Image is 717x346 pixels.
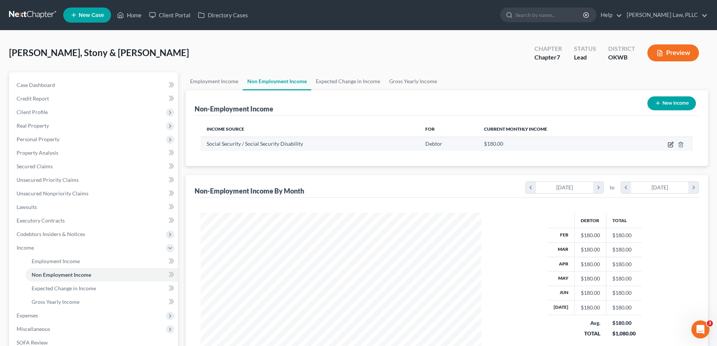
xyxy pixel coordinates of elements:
[26,295,178,309] a: Gross Yearly Income
[608,53,635,62] div: OKWB
[610,184,615,191] span: to
[581,261,600,268] div: $180.00
[606,242,642,257] td: $180.00
[17,163,53,169] span: Secured Claims
[17,326,50,332] span: Miscellaneous
[195,104,273,113] div: Non-Employment Income
[647,44,699,61] button: Preview
[17,136,59,142] span: Personal Property
[484,140,503,147] span: $180.00
[623,8,708,22] a: [PERSON_NAME] Law, PLLC
[11,200,178,214] a: Lawsuits
[606,300,642,315] td: $180.00
[515,8,584,22] input: Search by name...
[581,304,600,311] div: $180.00
[548,271,575,286] th: May
[17,82,55,88] span: Case Dashboard
[17,312,38,319] span: Expenses
[425,140,442,147] span: Debtor
[17,244,34,251] span: Income
[11,214,178,227] a: Executory Contracts
[186,72,243,90] a: Employment Income
[32,258,80,264] span: Employment Income
[26,255,178,268] a: Employment Income
[113,8,145,22] a: Home
[557,53,560,61] span: 7
[194,8,252,22] a: Directory Cases
[32,285,96,291] span: Expected Change in Income
[32,299,79,305] span: Gross Yearly Income
[17,177,79,183] span: Unsecured Priority Claims
[597,8,622,22] a: Help
[606,271,642,286] td: $180.00
[612,330,636,337] div: $1,080.00
[612,319,636,327] div: $180.00
[17,190,88,197] span: Unsecured Nonpriority Claims
[484,126,547,132] span: Current Monthly Income
[593,182,603,193] i: chevron_right
[11,160,178,173] a: Secured Claims
[606,228,642,242] td: $180.00
[11,173,178,187] a: Unsecured Priority Claims
[581,330,600,337] div: TOTAL
[548,286,575,300] th: Jun
[11,146,178,160] a: Property Analysis
[425,126,435,132] span: For
[548,300,575,315] th: [DATE]
[575,213,606,228] th: Debtor
[195,186,304,195] div: Non-Employment Income By Month
[79,12,104,18] span: New Case
[17,231,85,237] span: Codebtors Insiders & Notices
[11,92,178,105] a: Credit Report
[207,140,303,147] span: Social Security / Social Security Disability
[688,182,699,193] i: chevron_right
[17,204,37,210] span: Lawsuits
[707,320,713,326] span: 3
[26,268,178,282] a: Non Employment Income
[581,319,600,327] div: Avg.
[207,126,244,132] span: Income Source
[621,182,631,193] i: chevron_left
[26,282,178,295] a: Expected Change in Income
[11,78,178,92] a: Case Dashboard
[548,257,575,271] th: Apr
[606,286,642,300] td: $180.00
[631,182,689,193] div: [DATE]
[17,339,48,346] span: SOFA Review
[536,182,594,193] div: [DATE]
[385,72,441,90] a: Gross Yearly Income
[548,228,575,242] th: Feb
[17,122,49,129] span: Real Property
[606,213,642,228] th: Total
[17,149,58,156] span: Property Analysis
[581,275,600,282] div: $180.00
[32,271,91,278] span: Non Employment Income
[608,44,635,53] div: District
[574,44,596,53] div: Status
[574,53,596,62] div: Lead
[11,187,178,200] a: Unsecured Nonpriority Claims
[606,257,642,271] td: $180.00
[17,217,65,224] span: Executory Contracts
[548,242,575,257] th: Mar
[17,95,49,102] span: Credit Report
[691,320,709,338] iframe: Intercom live chat
[647,96,696,110] button: New Income
[581,246,600,253] div: $180.00
[581,232,600,239] div: $180.00
[145,8,194,22] a: Client Portal
[17,109,48,115] span: Client Profile
[526,182,536,193] i: chevron_left
[9,47,189,58] span: [PERSON_NAME], Stony & [PERSON_NAME]
[311,72,385,90] a: Expected Change in Income
[534,53,562,62] div: Chapter
[243,72,311,90] a: Non Employment Income
[581,289,600,297] div: $180.00
[534,44,562,53] div: Chapter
